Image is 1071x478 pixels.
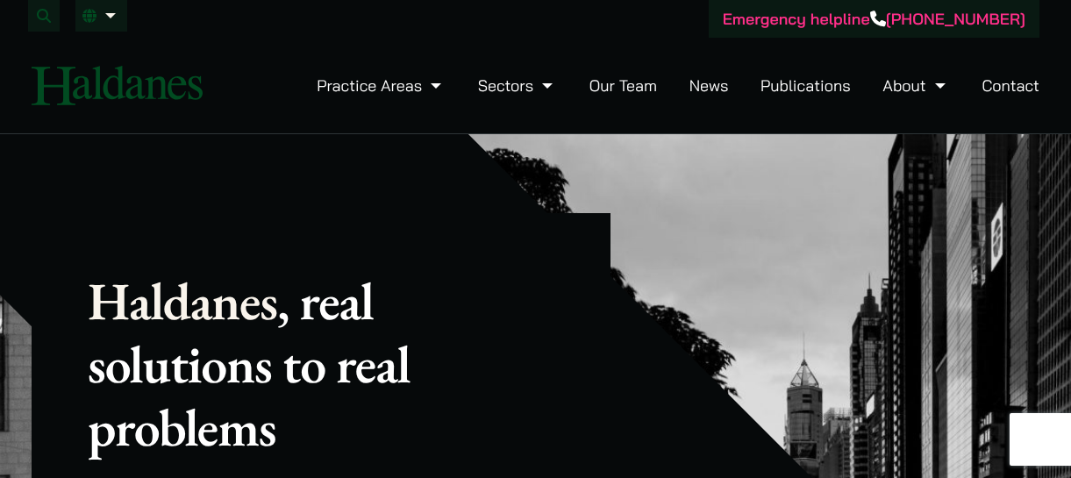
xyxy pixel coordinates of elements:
a: Practice Areas [317,75,446,96]
a: Our Team [589,75,657,96]
a: Contact [982,75,1039,96]
p: Haldanes [88,269,554,459]
mark: , real solutions to real problems [88,267,410,461]
img: Logo of Haldanes [32,66,203,105]
a: About [882,75,949,96]
a: News [689,75,729,96]
a: Publications [760,75,851,96]
a: Emergency helpline[PHONE_NUMBER] [723,9,1025,29]
a: Sectors [478,75,557,96]
a: EN [82,9,120,23]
